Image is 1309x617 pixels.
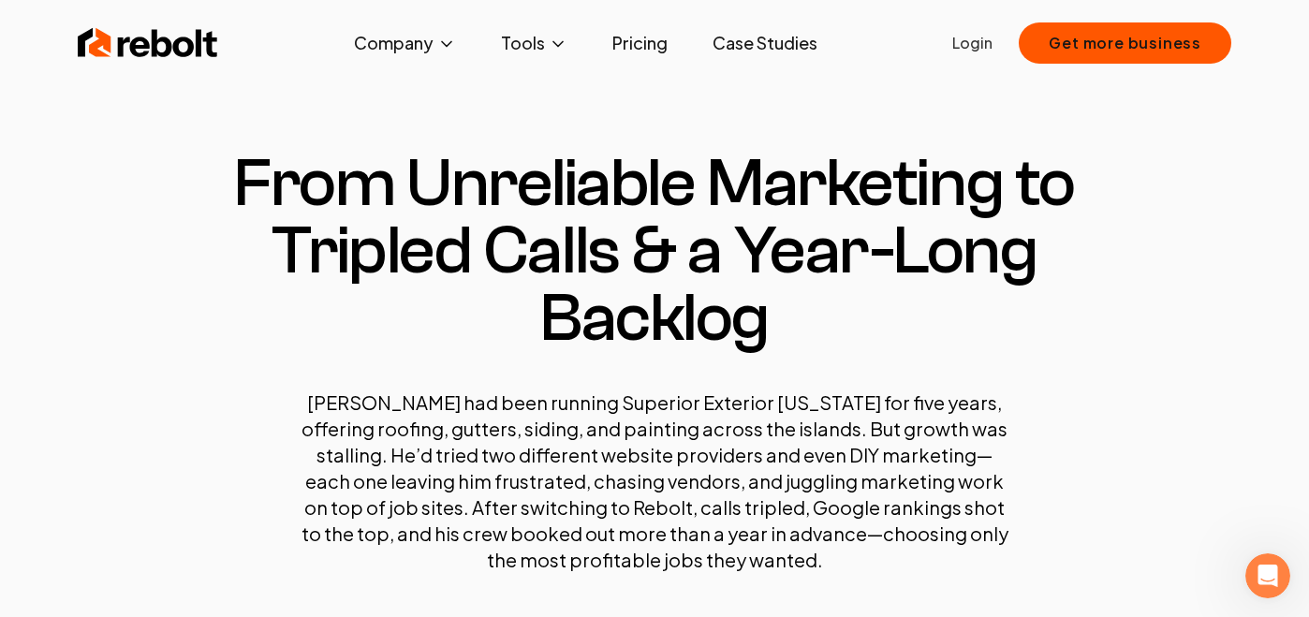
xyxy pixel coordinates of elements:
[190,150,1119,352] h1: From Unreliable Marketing to Tripled Calls & a Year-Long Backlog
[952,32,993,54] a: Login
[698,24,832,62] a: Case Studies
[78,24,218,62] img: Rebolt Logo
[486,24,582,62] button: Tools
[299,389,1010,573] p: [PERSON_NAME] had been running Superior Exterior [US_STATE] for five years, offering roofing, gut...
[1245,553,1290,598] iframe: Intercom live chat
[339,24,471,62] button: Company
[1019,22,1231,64] button: Get more business
[597,24,683,62] a: Pricing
